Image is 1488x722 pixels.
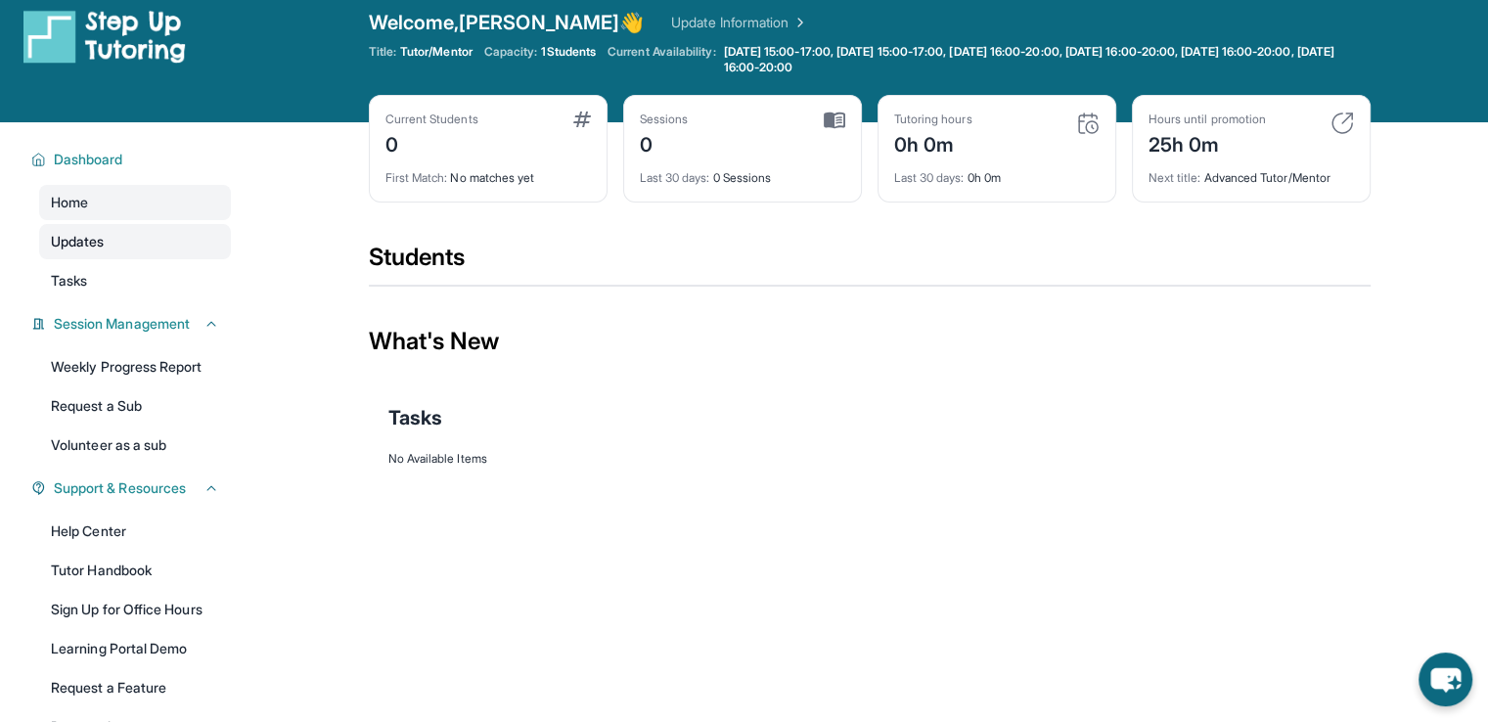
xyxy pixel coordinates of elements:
div: 0 [640,127,689,158]
a: Weekly Progress Report [39,349,231,384]
div: 0h 0m [894,158,1100,186]
a: [DATE] 15:00-17:00, [DATE] 15:00-17:00, [DATE] 16:00-20:00, [DATE] 16:00-20:00, [DATE] 16:00-20:0... [720,44,1371,75]
span: Dashboard [54,150,123,169]
div: 25h 0m [1149,127,1266,158]
a: Update Information [671,13,808,32]
span: Support & Resources [54,478,186,498]
a: Sign Up for Office Hours [39,592,231,627]
span: Tasks [388,404,442,431]
div: 0 [385,127,478,158]
div: No matches yet [385,158,591,186]
div: What's New [369,298,1371,384]
span: Tasks [51,271,87,291]
span: Updates [51,232,105,251]
span: Title: [369,44,396,60]
button: Support & Resources [46,478,219,498]
div: Advanced Tutor/Mentor [1149,158,1354,186]
span: [DATE] 15:00-17:00, [DATE] 15:00-17:00, [DATE] 16:00-20:00, [DATE] 16:00-20:00, [DATE] 16:00-20:0... [724,44,1367,75]
a: Volunteer as a sub [39,428,231,463]
img: Chevron Right [789,13,808,32]
span: Next title : [1149,170,1201,185]
span: Home [51,193,88,212]
a: Tasks [39,263,231,298]
div: Tutoring hours [894,112,972,127]
div: 0 Sessions [640,158,845,186]
a: Tutor Handbook [39,553,231,588]
span: 1 Students [541,44,596,60]
div: Sessions [640,112,689,127]
img: card [1330,112,1354,135]
a: Learning Portal Demo [39,631,231,666]
div: Current Students [385,112,478,127]
div: No Available Items [388,451,1351,467]
div: Students [369,242,1371,285]
span: Tutor/Mentor [400,44,473,60]
a: Help Center [39,514,231,549]
button: Dashboard [46,150,219,169]
img: card [573,112,591,127]
span: Last 30 days : [640,170,710,185]
div: Hours until promotion [1149,112,1266,127]
button: chat-button [1419,653,1472,706]
a: Home [39,185,231,220]
a: Request a Feature [39,670,231,705]
img: card [824,112,845,129]
span: First Match : [385,170,448,185]
a: Updates [39,224,231,259]
span: Last 30 days : [894,170,965,185]
span: Current Availability: [608,44,715,75]
button: Session Management [46,314,219,334]
span: Capacity: [484,44,538,60]
img: logo [23,9,186,64]
a: Request a Sub [39,388,231,424]
span: Welcome, [PERSON_NAME] 👋 [369,9,645,36]
img: card [1076,112,1100,135]
div: 0h 0m [894,127,972,158]
span: Session Management [54,314,190,334]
